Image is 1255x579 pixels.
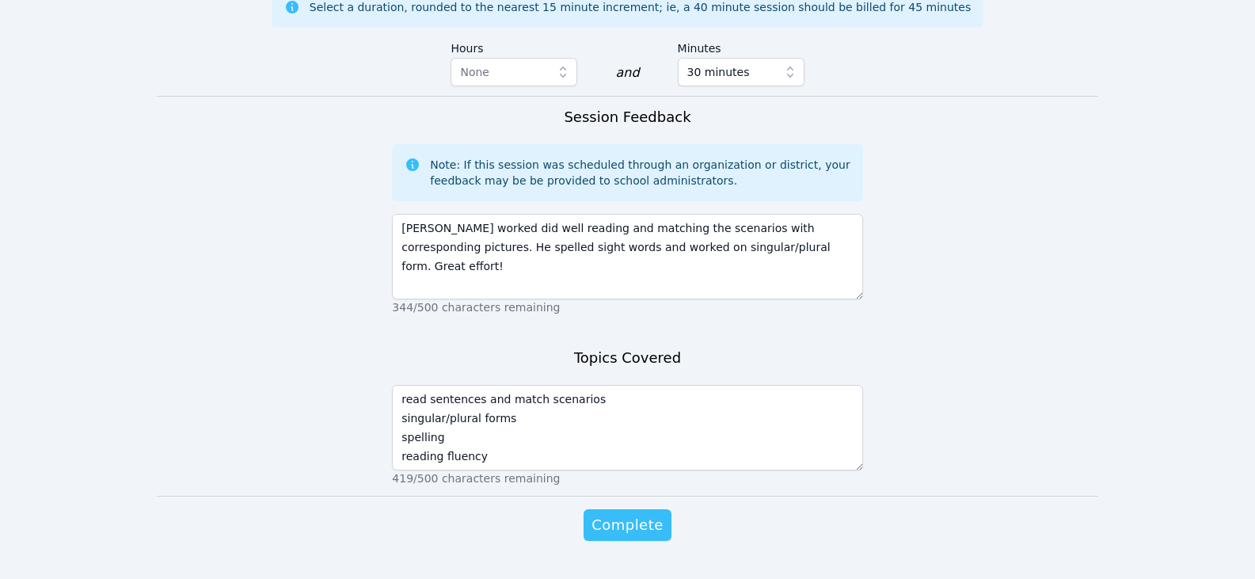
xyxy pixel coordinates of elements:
[574,347,681,369] h3: Topics Covered
[392,385,862,470] textarea: read sentences and match scenarios singular/plural forms spelling reading fluency
[591,514,663,536] span: Complete
[430,157,850,189] div: Note: If this session was scheduled through an organization or district, your feedback may be be ...
[451,34,577,58] label: Hours
[687,63,750,82] span: 30 minutes
[615,63,639,82] div: and
[460,66,489,78] span: None
[451,58,577,86] button: None
[678,58,804,86] button: 30 minutes
[392,214,862,299] textarea: [PERSON_NAME] worked did well reading and matching the scenarios with corresponding pictures. He ...
[678,34,804,58] label: Minutes
[392,299,862,315] p: 344/500 characters remaining
[392,470,862,486] p: 419/500 characters remaining
[584,509,671,541] button: Complete
[564,106,690,128] h3: Session Feedback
